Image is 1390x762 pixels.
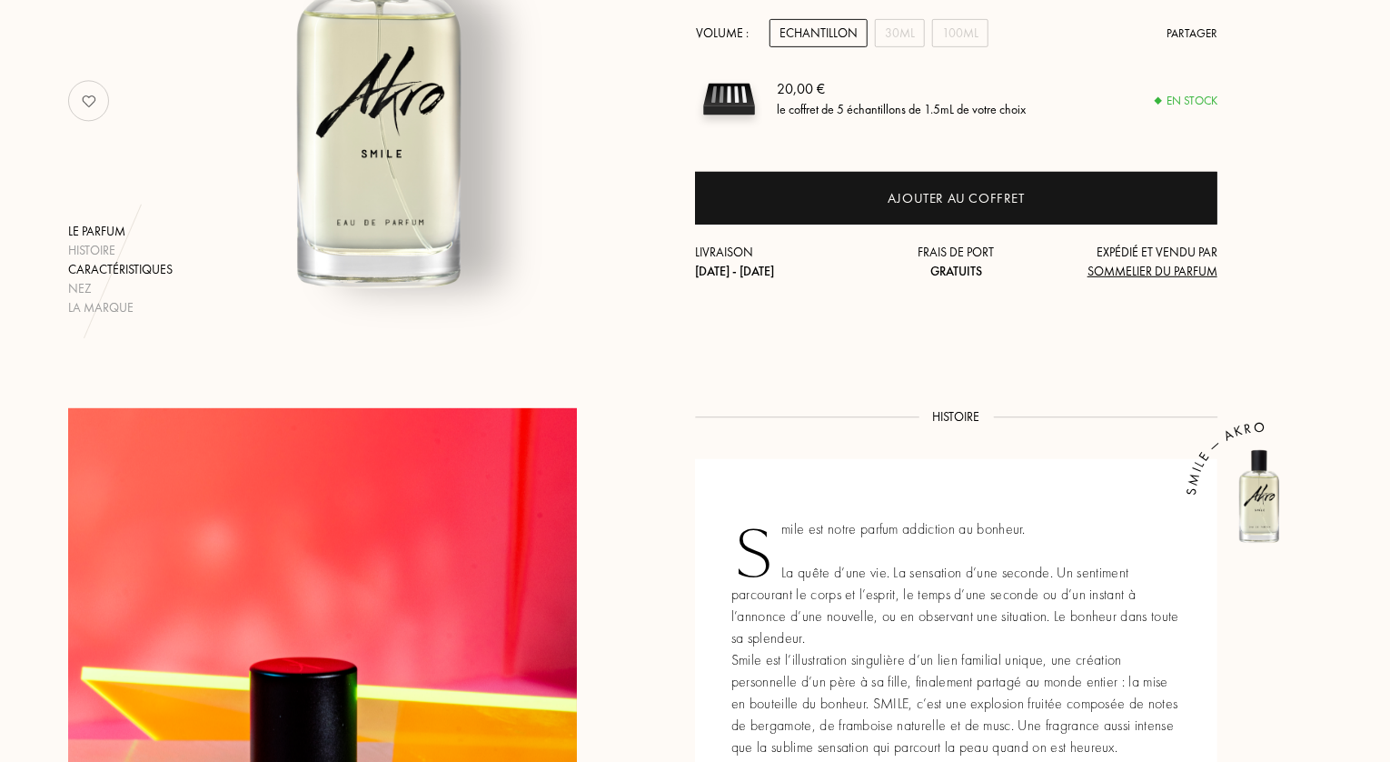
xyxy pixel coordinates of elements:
img: Smile [1206,441,1315,550]
div: Echantillon [769,19,868,47]
div: Histoire [68,241,173,260]
div: 100mL [932,19,988,47]
div: Le parfum [68,222,173,241]
img: sample box [695,65,763,134]
span: Sommelier du Parfum [1087,263,1217,279]
div: Caractéristiques [68,260,173,279]
div: Partager [1167,25,1217,43]
div: Expédié et vendu par [1043,243,1217,281]
div: Ajouter au coffret [888,188,1025,209]
div: Nez [68,279,173,298]
div: le coffret de 5 échantillons de 1.5mL de votre choix [777,101,1026,120]
span: [DATE] - [DATE] [695,263,774,279]
div: La marque [68,298,173,317]
div: Livraison [695,243,869,281]
div: 20,00 € [777,79,1026,101]
div: En stock [1156,92,1217,110]
div: Volume : [695,19,759,47]
div: Frais de port [869,243,1044,281]
span: Gratuits [930,263,982,279]
img: no_like_p.png [71,83,107,119]
div: 30mL [875,19,925,47]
